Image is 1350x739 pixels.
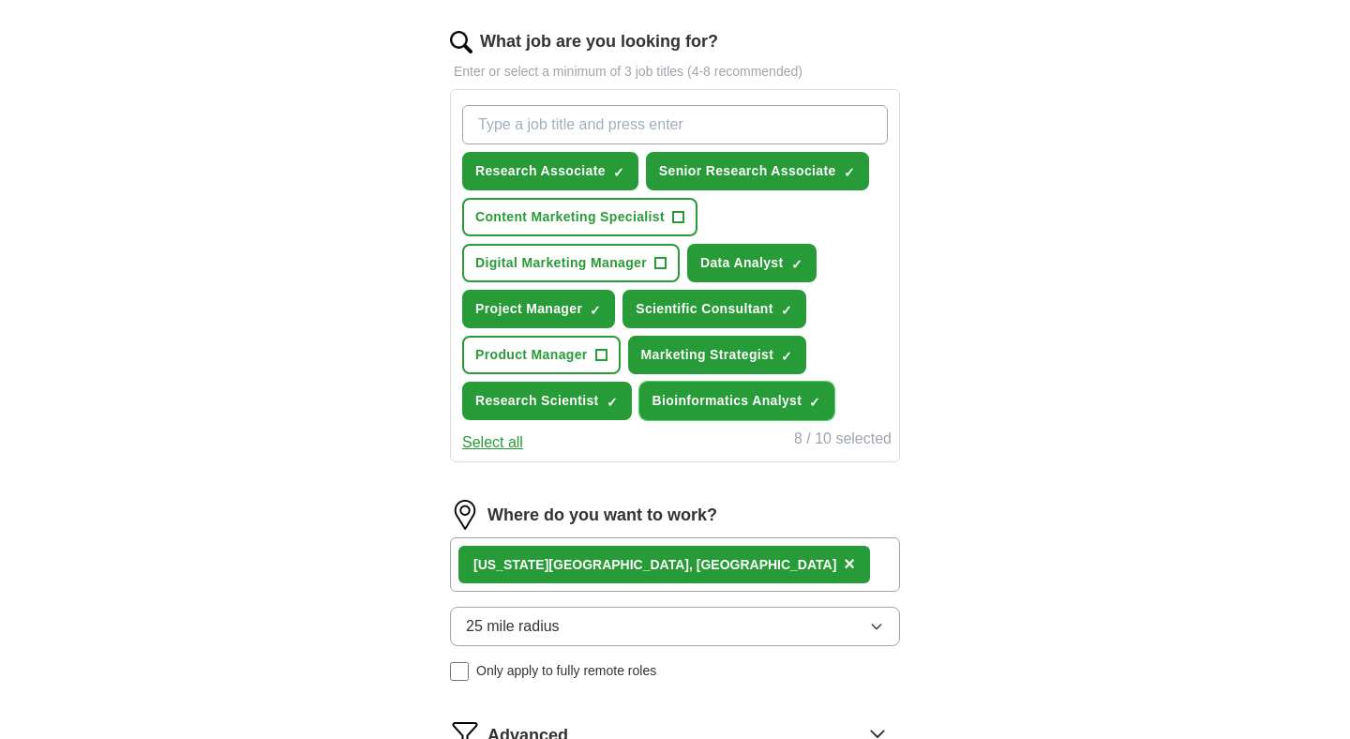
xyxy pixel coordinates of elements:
[475,391,599,411] span: Research Scientist
[791,257,802,272] span: ✓
[450,62,900,82] p: Enter or select a minimum of 3 job titles (4-8 recommended)
[450,500,480,530] img: location.png
[462,198,697,236] button: Content Marketing Specialist
[475,161,606,181] span: Research Associate
[844,550,855,579] button: ×
[480,29,718,54] label: What job are you looking for?
[450,607,900,646] button: 25 mile radius
[687,244,817,282] button: Data Analyst✓
[659,161,836,181] span: Senior Research Associate
[466,615,560,638] span: 25 mile radius
[809,395,820,410] span: ✓
[462,244,680,282] button: Digital Marketing Manager
[462,431,523,454] button: Select all
[700,253,784,273] span: Data Analyst
[475,345,588,365] span: Product Manager
[462,152,638,190] button: Research Associate✓
[844,165,855,180] span: ✓
[462,105,888,144] input: Type a job title and press enter
[473,555,836,575] div: [US_STATE][GEOGRAPHIC_DATA], [GEOGRAPHIC_DATA]
[475,207,665,227] span: Content Marketing Specialist
[646,152,869,190] button: Senior Research Associate✓
[450,31,472,53] img: search.png
[476,661,656,681] span: Only apply to fully remote roles
[475,253,647,273] span: Digital Marketing Manager
[613,165,624,180] span: ✓
[781,303,792,318] span: ✓
[462,382,632,420] button: Research Scientist✓
[636,299,773,319] span: Scientific Consultant
[844,553,855,574] span: ×
[781,349,792,364] span: ✓
[622,290,806,328] button: Scientific Consultant✓
[487,503,717,528] label: Where do you want to work?
[450,662,469,681] input: Only apply to fully remote roles
[462,336,621,374] button: Product Manager
[607,395,618,410] span: ✓
[590,303,601,318] span: ✓
[639,382,835,420] button: Bioinformatics Analyst✓
[794,428,892,454] div: 8 / 10 selected
[462,290,615,328] button: Project Manager✓
[475,299,582,319] span: Project Manager
[641,345,774,365] span: Marketing Strategist
[652,391,802,411] span: Bioinformatics Analyst
[628,336,807,374] button: Marketing Strategist✓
